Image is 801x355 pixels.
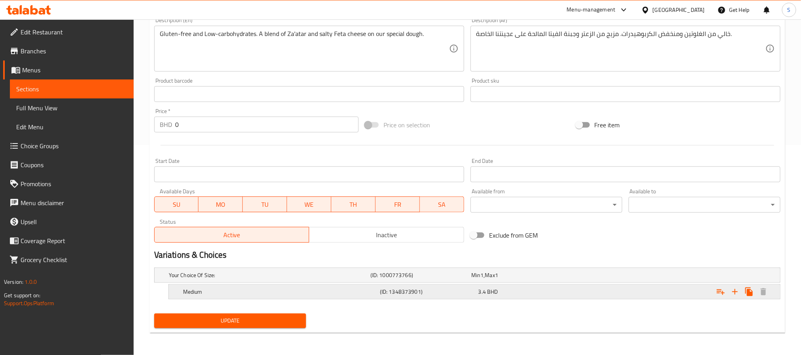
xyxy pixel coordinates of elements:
a: Sections [10,79,134,98]
button: TH [331,196,376,212]
span: 1 [495,270,498,280]
span: Free item [595,120,620,130]
div: ​ [470,197,622,213]
span: 3.4 [478,287,486,297]
h2: Variations & Choices [154,249,780,261]
span: SA [423,199,461,210]
span: Get support on: [4,290,40,300]
a: Grocery Checklist [3,250,134,269]
span: Min [471,270,480,280]
span: Coverage Report [21,236,127,245]
textarea: خالي من الغلوتين ومنخفض الكربوهيدرات. مزيج من الزعتر وجبنة الفيتا المالحة على عجينتنا الخاصة. [476,30,765,68]
button: Add new choice [728,285,742,299]
span: FR [379,199,417,210]
span: TU [246,199,284,210]
span: 1.0.0 [25,277,37,287]
a: Edit Menu [10,117,134,136]
button: Update [154,313,306,328]
span: Promotions [21,179,127,189]
span: WE [290,199,328,210]
a: Full Menu View [10,98,134,117]
input: Please enter price [175,117,359,132]
div: ​ [629,197,780,213]
div: Menu-management [567,5,616,15]
h5: (ID: 1348373901) [380,288,475,296]
input: Please enter product sku [470,86,780,102]
button: Active [154,227,310,243]
div: Expand [169,285,780,299]
span: Edit Menu [16,122,127,132]
span: Exclude from GEM [489,230,538,240]
span: Choice Groups [21,141,127,151]
span: Full Menu View [16,103,127,113]
span: Edit Restaurant [21,27,127,37]
button: SU [154,196,199,212]
a: Edit Restaurant [3,23,134,42]
span: MO [202,199,240,210]
span: SU [158,199,196,210]
button: WE [287,196,331,212]
a: Coverage Report [3,231,134,250]
button: MO [198,196,243,212]
span: 1 [480,270,484,280]
input: Please enter product barcode [154,86,464,102]
span: BHD [487,287,498,297]
span: S [788,6,791,14]
button: FR [376,196,420,212]
span: Sections [16,84,127,94]
span: Grocery Checklist [21,255,127,264]
p: BHD [160,120,172,129]
div: Expand [155,268,780,282]
div: , [471,271,569,279]
button: SA [420,196,464,212]
span: Max [485,270,495,280]
span: Menus [22,65,127,75]
span: Update [161,316,300,326]
span: TH [334,199,372,210]
button: Delete Medium [756,285,771,299]
a: Branches [3,42,134,60]
button: Clone new choice [742,285,756,299]
span: Branches [21,46,127,56]
span: Upsell [21,217,127,227]
span: Price on selection [383,120,430,130]
a: Promotions [3,174,134,193]
button: TU [243,196,287,212]
a: Support.OpsPlatform [4,298,54,308]
span: Menu disclaimer [21,198,127,208]
a: Menus [3,60,134,79]
span: Inactive [312,229,461,241]
span: Coupons [21,160,127,170]
h5: Medium [183,288,377,296]
button: Inactive [309,227,464,243]
a: Upsell [3,212,134,231]
textarea: Gluten-free and Low-carbohydrates. A blend of Za'atar and salty Feta cheese on our special dough. [160,30,449,68]
button: Add choice group [714,285,728,299]
h5: (ID: 1000773766) [370,271,468,279]
a: Menu disclaimer [3,193,134,212]
span: Active [158,229,306,241]
h5: Your Choice Of Size: [169,271,367,279]
a: Coupons [3,155,134,174]
a: Choice Groups [3,136,134,155]
div: [GEOGRAPHIC_DATA] [653,6,705,14]
span: Version: [4,277,23,287]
